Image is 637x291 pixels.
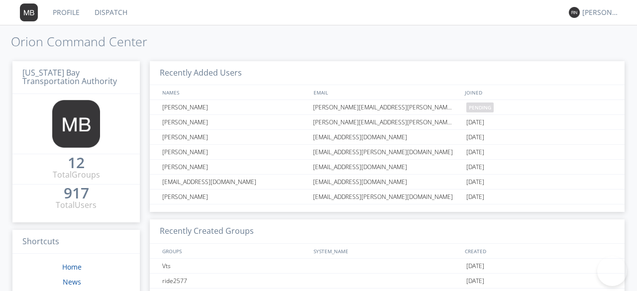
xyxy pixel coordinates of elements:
[150,145,625,160] a: [PERSON_NAME][EMAIL_ADDRESS][PERSON_NAME][DOMAIN_NAME][DATE]
[311,145,464,159] div: [EMAIL_ADDRESS][PERSON_NAME][DOMAIN_NAME]
[150,130,625,145] a: [PERSON_NAME][EMAIL_ADDRESS][DOMAIN_NAME][DATE]
[12,230,140,254] h3: Shortcuts
[466,130,484,145] span: [DATE]
[160,259,311,273] div: Vts
[160,244,309,258] div: GROUPS
[63,277,81,287] a: News
[150,274,625,289] a: ride2577[DATE]
[569,7,580,18] img: 373638.png
[150,160,625,175] a: [PERSON_NAME][EMAIL_ADDRESS][DOMAIN_NAME][DATE]
[466,102,494,112] span: pending
[150,61,625,86] h3: Recently Added Users
[311,130,464,144] div: [EMAIL_ADDRESS][DOMAIN_NAME]
[160,274,311,288] div: ride2577
[56,199,97,211] div: Total Users
[160,115,311,129] div: [PERSON_NAME]
[311,175,464,189] div: [EMAIL_ADDRESS][DOMAIN_NAME]
[64,188,89,198] div: 917
[22,67,117,87] span: [US_STATE] Bay Transportation Authority
[466,259,484,274] span: [DATE]
[466,190,484,204] span: [DATE]
[462,244,615,258] div: CREATED
[311,100,464,114] div: [PERSON_NAME][EMAIL_ADDRESS][PERSON_NAME][DOMAIN_NAME]
[62,262,82,272] a: Home
[150,175,625,190] a: [EMAIL_ADDRESS][DOMAIN_NAME][EMAIL_ADDRESS][DOMAIN_NAME][DATE]
[462,85,615,99] div: JOINED
[160,85,309,99] div: NAMES
[311,190,464,204] div: [EMAIL_ADDRESS][PERSON_NAME][DOMAIN_NAME]
[466,160,484,175] span: [DATE]
[466,145,484,160] span: [DATE]
[53,169,100,181] div: Total Groups
[68,158,85,168] div: 12
[582,7,620,17] div: [PERSON_NAME][DATE]
[160,160,311,174] div: [PERSON_NAME]
[150,115,625,130] a: [PERSON_NAME][PERSON_NAME][EMAIL_ADDRESS][PERSON_NAME][DOMAIN_NAME][DATE]
[64,188,89,199] a: 917
[160,145,311,159] div: [PERSON_NAME]
[150,100,625,115] a: [PERSON_NAME][PERSON_NAME][EMAIL_ADDRESS][PERSON_NAME][DOMAIN_NAME]pending
[466,274,484,289] span: [DATE]
[160,190,311,204] div: [PERSON_NAME]
[150,259,625,274] a: Vts[DATE]
[311,115,464,129] div: [PERSON_NAME][EMAIL_ADDRESS][PERSON_NAME][DOMAIN_NAME]
[150,190,625,204] a: [PERSON_NAME][EMAIL_ADDRESS][PERSON_NAME][DOMAIN_NAME][DATE]
[160,100,311,114] div: [PERSON_NAME]
[311,244,462,258] div: SYSTEM_NAME
[160,130,311,144] div: [PERSON_NAME]
[466,175,484,190] span: [DATE]
[160,175,311,189] div: [EMAIL_ADDRESS][DOMAIN_NAME]
[68,158,85,169] a: 12
[311,85,462,99] div: EMAIL
[150,219,625,244] h3: Recently Created Groups
[52,100,100,148] img: 373638.png
[466,115,484,130] span: [DATE]
[20,3,38,21] img: 373638.png
[597,256,627,286] iframe: Toggle Customer Support
[311,160,464,174] div: [EMAIL_ADDRESS][DOMAIN_NAME]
